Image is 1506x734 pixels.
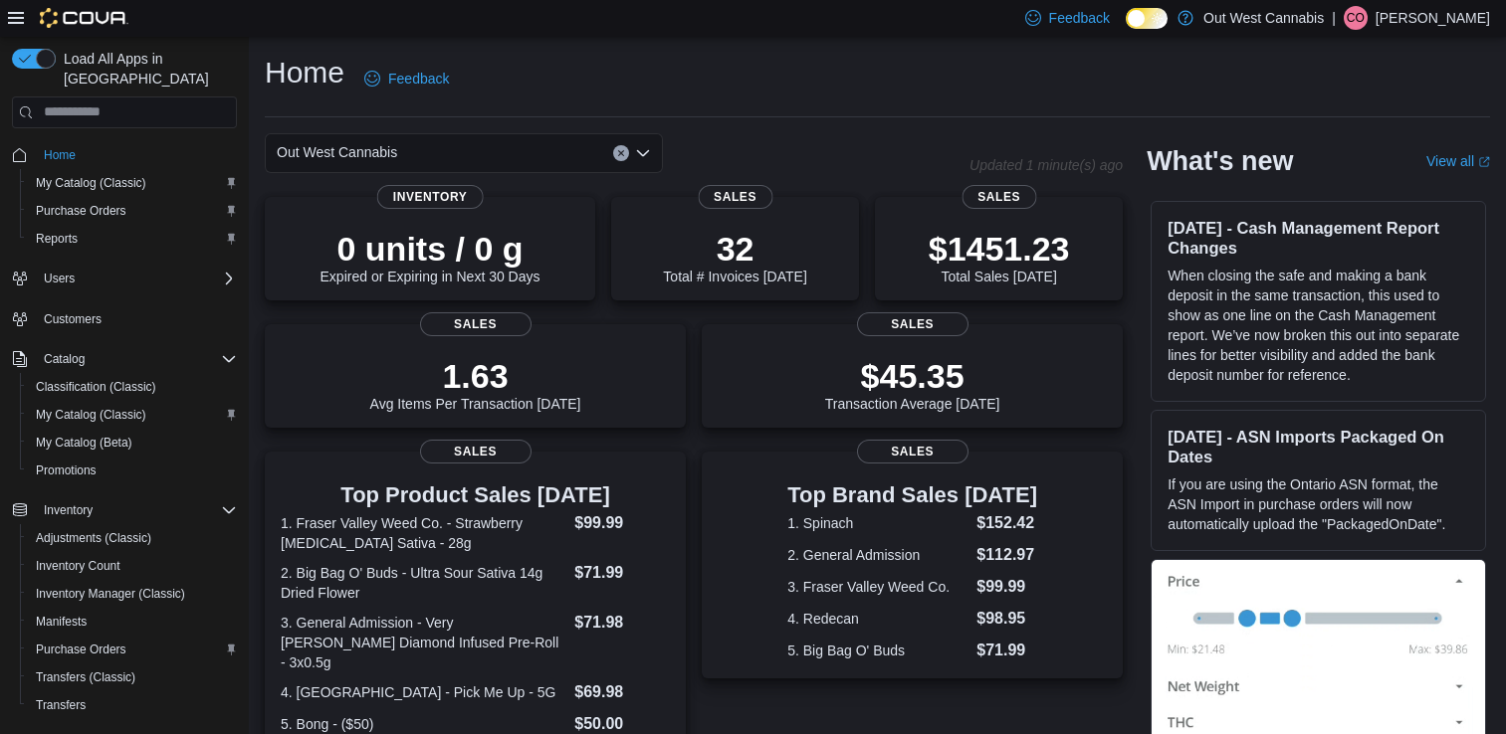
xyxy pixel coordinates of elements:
button: Customers [4,304,245,333]
a: View allExternal link [1426,153,1490,169]
span: Sales [857,440,968,463]
span: My Catalog (Beta) [36,435,132,451]
span: Home [44,147,76,163]
span: Users [44,271,75,286]
span: Users [36,267,237,290]
button: Promotions [20,457,245,484]
p: 0 units / 0 g [321,229,540,269]
a: Transfers (Classic) [28,665,143,689]
button: Classification (Classic) [20,373,245,401]
p: When closing the safe and making a bank deposit in the same transaction, this used to show as one... [1168,266,1469,385]
button: Inventory [4,496,245,524]
span: Home [36,142,237,167]
img: Cova [40,8,128,28]
span: Purchase Orders [28,199,237,223]
span: Adjustments (Classic) [28,526,237,550]
span: Purchase Orders [28,638,237,661]
p: 1.63 [370,356,581,396]
dd: $112.97 [976,543,1037,567]
div: Total # Invoices [DATE] [663,229,806,284]
span: Transfers [28,693,237,717]
dd: $69.98 [574,680,670,704]
span: Inventory Count [36,558,120,574]
p: $1451.23 [929,229,1070,269]
button: Inventory Count [20,552,245,580]
button: Adjustments (Classic) [20,524,245,552]
span: CO [1347,6,1365,30]
span: Out West Cannabis [277,140,397,164]
button: My Catalog (Beta) [20,429,245,457]
button: My Catalog (Classic) [20,401,245,429]
a: My Catalog (Beta) [28,431,140,455]
span: Transfers (Classic) [28,665,237,689]
span: Purchase Orders [36,642,126,657]
div: Expired or Expiring in Next 30 Days [321,229,540,284]
a: Promotions [28,459,105,482]
p: Out West Cannabis [1203,6,1324,30]
button: Inventory [36,498,101,522]
span: Sales [420,440,532,463]
h2: What's new [1147,145,1293,177]
dd: $71.99 [574,561,670,585]
a: Transfers [28,693,94,717]
div: Chad O'Neill [1344,6,1368,30]
dt: 3. General Admission - Very [PERSON_NAME] Diamond Infused Pre-Roll - 3x0.5g [281,613,566,672]
button: Open list of options [635,145,651,161]
h3: Top Product Sales [DATE] [281,483,670,507]
dd: $152.42 [976,511,1037,535]
button: Users [36,267,83,290]
span: Inventory Count [28,554,237,578]
button: My Catalog (Classic) [20,169,245,197]
dd: $99.99 [574,511,670,535]
h3: Top Brand Sales [DATE] [787,483,1037,507]
span: Inventory Manager (Classic) [28,582,237,606]
button: Manifests [20,608,245,636]
div: Avg Items Per Transaction [DATE] [370,356,581,412]
dt: 2. Big Bag O' Buds - Ultra Sour Sativa 14g Dried Flower [281,563,566,603]
span: My Catalog (Classic) [36,175,146,191]
span: Sales [857,312,968,336]
button: Users [4,265,245,292]
dt: 1. Fraser Valley Weed Co. - Strawberry [MEDICAL_DATA] Sativa - 28g [281,513,566,553]
a: Home [36,143,84,167]
h3: [DATE] - Cash Management Report Changes [1168,218,1469,258]
span: Catalog [36,347,237,371]
p: $45.35 [825,356,1000,396]
span: Inventory Manager (Classic) [36,586,185,602]
dd: $71.99 [976,639,1037,662]
span: Manifests [28,610,237,634]
dd: $71.98 [574,611,670,635]
a: Reports [28,227,86,251]
span: Catalog [44,351,85,367]
button: Catalog [4,345,245,373]
span: Feedback [388,69,449,89]
span: Sales [420,312,532,336]
p: [PERSON_NAME] [1376,6,1490,30]
span: Reports [36,231,78,247]
a: Purchase Orders [28,638,134,661]
h1: Home [265,53,344,92]
span: My Catalog (Classic) [36,407,146,423]
span: My Catalog (Classic) [28,171,237,195]
p: | [1332,6,1336,30]
p: 32 [663,229,806,269]
a: Manifests [28,610,95,634]
a: Inventory Count [28,554,128,578]
span: Promotions [28,459,237,482]
svg: External link [1478,156,1490,168]
button: Home [4,140,245,169]
span: Dark Mode [1126,29,1127,30]
span: Purchase Orders [36,203,126,219]
input: Dark Mode [1126,8,1168,29]
span: Feedback [1049,8,1110,28]
span: My Catalog (Beta) [28,431,237,455]
dt: 4. [GEOGRAPHIC_DATA] - Pick Me Up - 5G [281,682,566,702]
button: Transfers (Classic) [20,663,245,691]
a: My Catalog (Classic) [28,403,154,427]
span: Classification (Classic) [28,375,237,399]
a: Inventory Manager (Classic) [28,582,193,606]
span: Transfers (Classic) [36,669,135,685]
span: Customers [36,306,237,331]
button: Purchase Orders [20,636,245,663]
dd: $98.95 [976,607,1037,631]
